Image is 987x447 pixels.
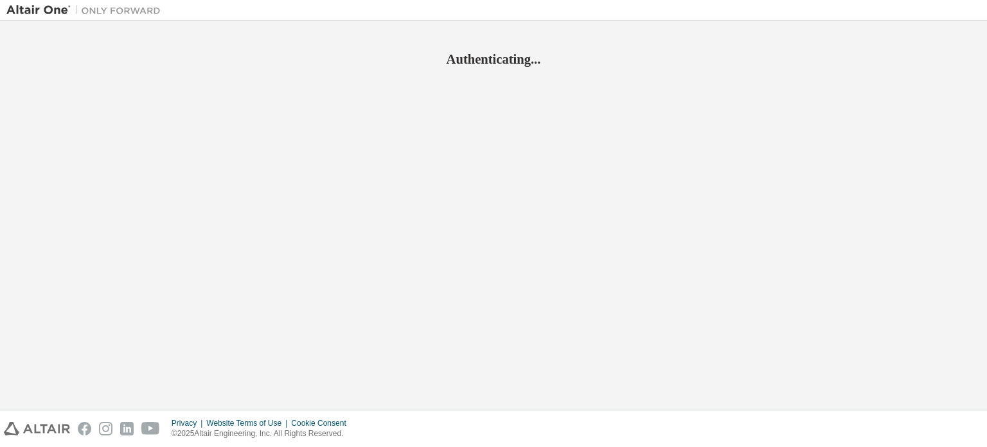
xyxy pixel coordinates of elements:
[141,422,160,435] img: youtube.svg
[120,422,134,435] img: linkedin.svg
[99,422,112,435] img: instagram.svg
[6,51,981,68] h2: Authenticating...
[78,422,91,435] img: facebook.svg
[6,4,167,17] img: Altair One
[4,422,70,435] img: altair_logo.svg
[172,418,206,428] div: Privacy
[206,418,291,428] div: Website Terms of Use
[172,428,354,439] p: © 2025 Altair Engineering, Inc. All Rights Reserved.
[291,418,353,428] div: Cookie Consent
